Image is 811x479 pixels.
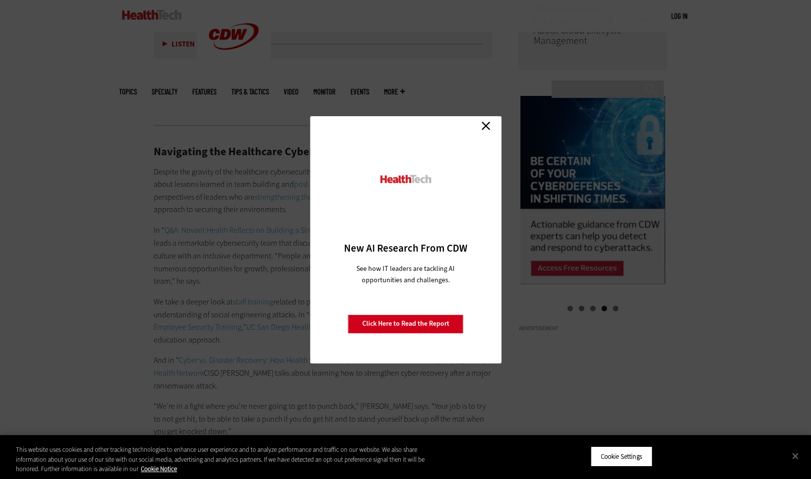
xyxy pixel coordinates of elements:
[348,314,464,333] a: Click Here to Read the Report
[784,445,806,467] button: Close
[16,445,446,474] div: This website uses cookies and other tracking technologies to enhance user experience and to analy...
[327,241,484,255] h3: New AI Research From CDW
[478,119,493,133] a: Close
[344,263,467,286] p: See how IT leaders are tackling AI opportunities and challenges.
[379,174,432,184] img: HealthTech_0.png
[141,465,177,473] a: More information about your privacy
[591,446,652,467] button: Cookie Settings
